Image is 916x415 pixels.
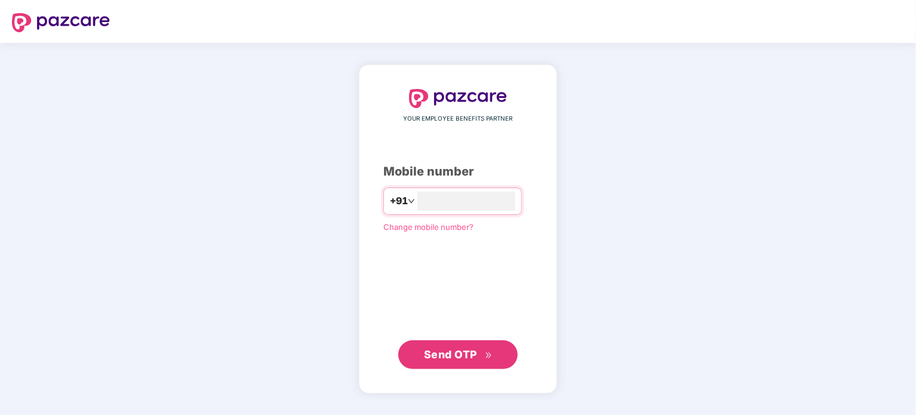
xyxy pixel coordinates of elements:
[390,193,408,208] span: +91
[383,162,533,181] div: Mobile number
[398,340,518,369] button: Send OTPdouble-right
[408,198,415,205] span: down
[424,348,477,361] span: Send OTP
[383,222,474,232] a: Change mobile number?
[12,13,110,32] img: logo
[404,114,513,124] span: YOUR EMPLOYEE BENEFITS PARTNER
[485,352,493,359] span: double-right
[409,89,507,108] img: logo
